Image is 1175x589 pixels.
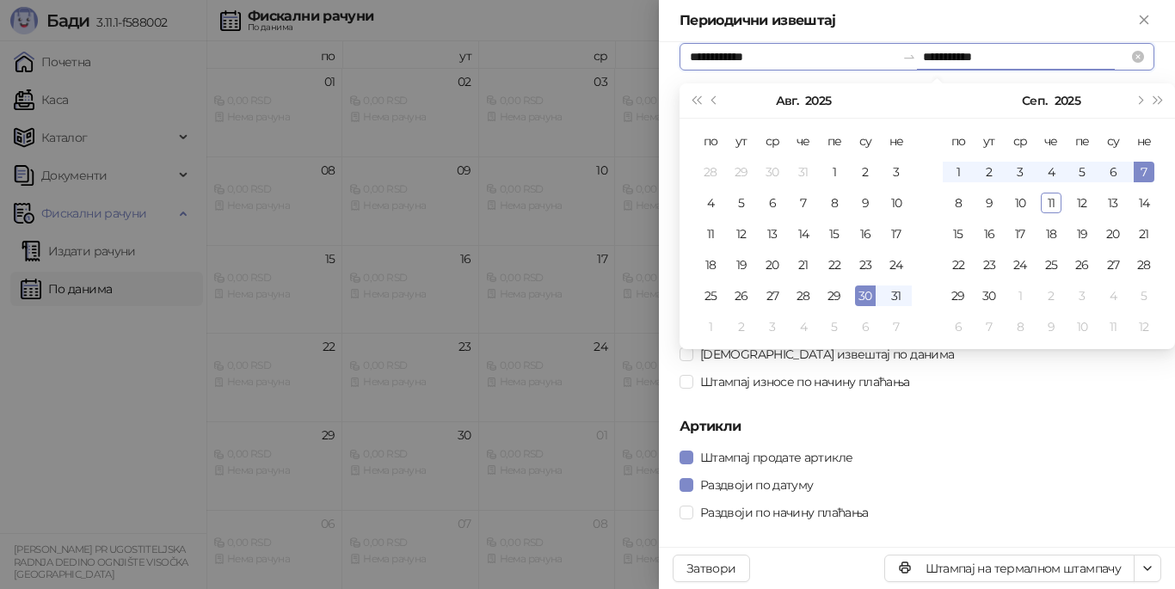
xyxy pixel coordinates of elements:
[700,316,721,337] div: 1
[757,187,788,218] td: 2025-08-06
[855,285,876,306] div: 30
[948,316,969,337] div: 6
[1103,255,1123,275] div: 27
[1134,255,1154,275] div: 28
[943,249,974,280] td: 2025-09-22
[850,280,881,311] td: 2025-08-30
[726,218,757,249] td: 2025-08-12
[886,162,907,182] div: 3
[1055,83,1080,118] button: Изабери годину
[731,224,752,244] div: 12
[884,555,1135,582] button: Штампај на термалном штампачу
[819,280,850,311] td: 2025-08-29
[1098,249,1129,280] td: 2025-09-27
[788,311,819,342] td: 2025-09-04
[1129,83,1148,118] button: Следећи месец (PageDown)
[1098,280,1129,311] td: 2025-10-04
[1129,156,1160,187] td: 2025-09-07
[757,126,788,156] th: ср
[1134,162,1154,182] div: 7
[886,316,907,337] div: 7
[943,187,974,218] td: 2025-09-08
[695,156,726,187] td: 2025-07-28
[1098,187,1129,218] td: 2025-09-13
[1036,156,1067,187] td: 2025-09-04
[1129,280,1160,311] td: 2025-10-05
[1072,193,1092,213] div: 12
[695,126,726,156] th: по
[1041,224,1061,244] div: 18
[793,162,814,182] div: 31
[979,193,1000,213] div: 9
[1103,162,1123,182] div: 6
[855,224,876,244] div: 16
[1134,316,1154,337] div: 12
[757,311,788,342] td: 2025-09-03
[850,249,881,280] td: 2025-08-23
[693,503,875,522] span: Раздвоји по начину плаћања
[819,249,850,280] td: 2025-08-22
[757,218,788,249] td: 2025-08-13
[1067,311,1098,342] td: 2025-10-10
[788,249,819,280] td: 2025-08-21
[948,255,969,275] div: 22
[1132,51,1144,63] span: close-circle
[1134,285,1154,306] div: 5
[695,187,726,218] td: 2025-08-04
[948,162,969,182] div: 1
[793,193,814,213] div: 7
[793,224,814,244] div: 14
[850,311,881,342] td: 2025-09-06
[1041,285,1061,306] div: 2
[1005,280,1036,311] td: 2025-10-01
[1010,316,1030,337] div: 8
[1010,224,1030,244] div: 17
[731,255,752,275] div: 19
[1005,187,1036,218] td: 2025-09-10
[693,372,917,391] span: Штампај износе по начину плаћања
[1005,311,1036,342] td: 2025-10-08
[1010,193,1030,213] div: 10
[726,311,757,342] td: 2025-09-02
[943,218,974,249] td: 2025-09-15
[726,187,757,218] td: 2025-08-05
[974,311,1005,342] td: 2025-10-07
[726,280,757,311] td: 2025-08-26
[693,448,859,467] span: Штампај продате артикле
[1036,187,1067,218] td: 2025-09-11
[1005,249,1036,280] td: 2025-09-24
[881,311,912,342] td: 2025-09-07
[824,193,845,213] div: 8
[1072,316,1092,337] div: 10
[850,156,881,187] td: 2025-08-02
[1129,249,1160,280] td: 2025-09-28
[1005,156,1036,187] td: 2025-09-03
[793,255,814,275] div: 21
[948,285,969,306] div: 29
[1010,162,1030,182] div: 3
[974,187,1005,218] td: 2025-09-09
[693,475,820,494] span: Раздвоји по датуму
[1022,83,1047,118] button: Изабери месец
[974,126,1005,156] th: ут
[1067,126,1098,156] th: пе
[819,187,850,218] td: 2025-08-08
[1103,193,1123,213] div: 13
[819,156,850,187] td: 2025-08-01
[788,156,819,187] td: 2025-07-31
[1036,218,1067,249] td: 2025-09-18
[1036,280,1067,311] td: 2025-10-02
[776,83,798,118] button: Изабери месец
[1134,224,1154,244] div: 21
[762,224,783,244] div: 13
[700,224,721,244] div: 11
[686,83,705,118] button: Претходна година (Control + left)
[1041,316,1061,337] div: 9
[1010,255,1030,275] div: 24
[1072,224,1092,244] div: 19
[693,345,961,364] span: [DEMOGRAPHIC_DATA] извештај по данима
[819,311,850,342] td: 2025-09-05
[974,280,1005,311] td: 2025-09-30
[690,47,895,66] input: Период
